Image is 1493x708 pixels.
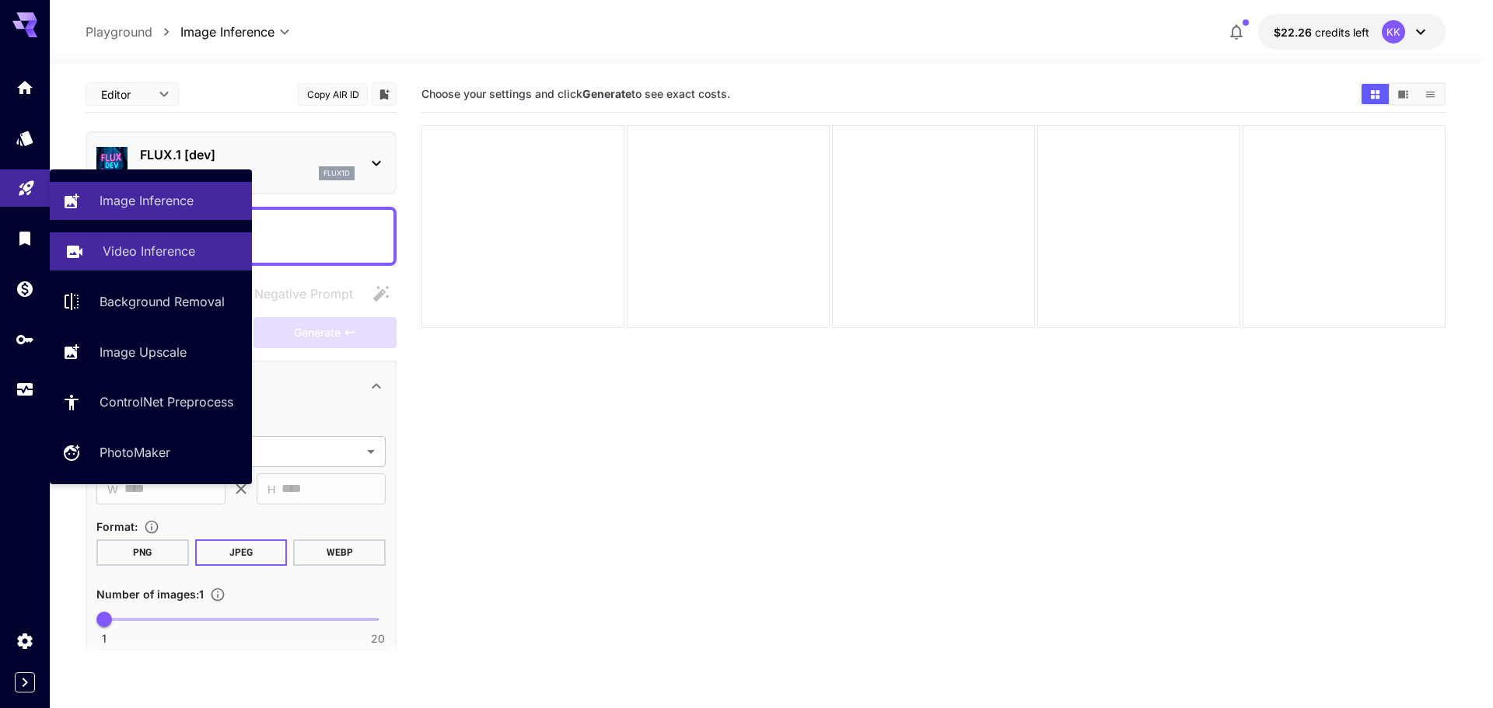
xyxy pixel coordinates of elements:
span: Format : [96,520,138,533]
button: JPEG [195,539,288,566]
span: Number of images : 1 [96,588,204,601]
a: Video Inference [50,232,252,270]
span: Image Inference [180,23,274,41]
div: KK [1382,20,1405,44]
p: ControlNet Preprocess [100,392,233,411]
span: Editor [101,86,149,103]
p: PhotoMaker [100,443,170,462]
a: Image Inference [50,182,252,220]
div: $22.26165 [1274,24,1369,40]
p: FLUX.1 [dev] [140,145,355,164]
a: PhotoMaker [50,434,252,472]
div: Models [16,128,34,148]
div: Library [16,228,34,248]
span: credits left [1315,26,1369,39]
a: ControlNet Preprocess [50,383,252,421]
div: Home [16,78,34,97]
button: Add to library [377,85,391,103]
span: H [267,480,275,498]
span: Negative prompts are not compatible with the selected model. [223,284,365,303]
button: Show images in list view [1417,84,1444,104]
button: Copy AIR ID [298,83,368,106]
nav: breadcrumb [86,23,180,41]
b: Generate [582,87,631,100]
button: Choose the file format for the output image. [138,519,166,535]
span: W [107,480,118,498]
a: Image Upscale [50,333,252,371]
span: Choose your settings and click to see exact costs. [421,87,730,100]
div: Wallet [16,279,34,298]
p: flux1d [323,168,350,179]
button: Expand sidebar [15,672,35,692]
div: API Keys [16,330,34,349]
p: Video Inference [103,242,195,260]
span: $22.26 [1274,26,1315,39]
p: Playground [86,23,152,41]
div: Usage [16,380,34,399]
button: Specify how many images to generate in a single request. Each image generation will be charged se... [204,587,232,602]
p: Image Upscale [100,343,187,361]
div: Settings [16,631,34,650]
span: Negative Prompt [254,284,353,303]
p: Image Inference [100,191,194,210]
a: Background Removal [50,283,252,321]
button: $22.26165 [1258,14,1446,50]
div: Playground [17,173,36,193]
span: 20 [371,631,385,647]
button: Show images in video view [1390,84,1417,104]
p: Background Removal [100,292,225,311]
button: Show images in grid view [1362,84,1389,104]
button: PNG [96,539,189,566]
div: Show images in grid viewShow images in video viewShow images in list view [1360,82,1446,106]
button: WEBP [293,539,386,566]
